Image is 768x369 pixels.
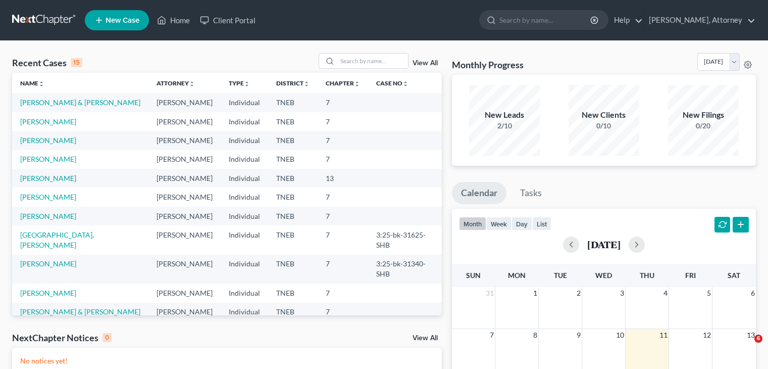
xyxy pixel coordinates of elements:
i: unfold_more [38,81,44,87]
td: [PERSON_NAME] [148,255,221,284]
td: Individual [221,131,268,150]
td: [PERSON_NAME] [148,188,221,206]
a: [PERSON_NAME] [20,289,76,297]
span: 8 [532,329,538,341]
span: 11 [658,329,669,341]
a: [PERSON_NAME] [20,174,76,182]
h3: Monthly Progress [452,59,524,71]
button: day [511,217,532,230]
td: 13 [318,169,368,188]
a: Districtunfold_more [276,79,310,87]
span: 13 [746,329,756,341]
td: Individual [221,225,268,254]
td: Individual [221,112,268,131]
td: 7 [318,255,368,284]
td: 7 [318,303,368,321]
span: 31 [485,287,495,299]
button: month [459,217,486,230]
td: [PERSON_NAME] [148,112,221,131]
td: [PERSON_NAME] [148,207,221,225]
a: View All [413,60,438,67]
iframe: Intercom live chat [734,335,758,359]
div: 2/10 [469,121,540,131]
span: Sun [466,271,481,280]
td: TNEB [268,303,318,321]
td: 3:25-bk-31625-SHB [368,225,441,254]
span: Thu [640,271,654,280]
div: NextChapter Notices [12,332,112,344]
td: [PERSON_NAME] [148,93,221,112]
span: Tue [554,271,567,280]
td: TNEB [268,255,318,284]
button: list [532,217,551,230]
i: unfold_more [303,81,310,87]
span: New Case [106,17,139,24]
td: 3:25-bk-31340-SHB [368,255,441,284]
input: Search by name... [499,11,592,29]
div: 15 [71,58,82,67]
div: 0/20 [668,121,739,131]
i: unfold_more [402,81,408,87]
td: Individual [221,150,268,169]
td: TNEB [268,169,318,188]
a: [PERSON_NAME], Attorney [644,11,755,29]
a: [PERSON_NAME] & [PERSON_NAME] [20,307,140,316]
a: Chapterunfold_more [326,79,360,87]
div: 0/10 [569,121,639,131]
span: 12 [702,329,712,341]
a: [PERSON_NAME] [20,155,76,163]
span: Wed [595,271,612,280]
a: Client Portal [195,11,261,29]
td: 7 [318,112,368,131]
input: Search by name... [337,54,408,68]
a: Calendar [452,182,506,204]
td: 7 [318,284,368,302]
span: 6 [750,287,756,299]
a: [PERSON_NAME] [20,212,76,220]
a: [PERSON_NAME] [20,193,76,201]
div: New Clients [569,109,639,121]
button: week [486,217,511,230]
a: [PERSON_NAME] [20,117,76,126]
span: 7 [489,329,495,341]
span: 5 [706,287,712,299]
td: TNEB [268,284,318,302]
td: [PERSON_NAME] [148,150,221,169]
td: TNEB [268,93,318,112]
span: Sat [728,271,740,280]
td: Individual [221,188,268,206]
i: unfold_more [189,81,195,87]
td: 7 [318,225,368,254]
td: [PERSON_NAME] [148,303,221,321]
td: TNEB [268,131,318,150]
a: View All [413,335,438,342]
i: unfold_more [244,81,250,87]
a: Attorneyunfold_more [157,79,195,87]
td: [PERSON_NAME] [148,284,221,302]
a: Tasks [511,182,551,204]
span: 9 [576,329,582,341]
a: [PERSON_NAME] & [PERSON_NAME] [20,98,140,107]
a: [GEOGRAPHIC_DATA], [PERSON_NAME] [20,230,94,249]
span: 10 [615,329,625,341]
td: TNEB [268,207,318,225]
td: TNEB [268,188,318,206]
a: Home [152,11,195,29]
td: Individual [221,93,268,112]
div: Recent Cases [12,57,82,69]
span: 2 [576,287,582,299]
span: Mon [508,271,526,280]
td: Individual [221,284,268,302]
td: 7 [318,150,368,169]
i: unfold_more [354,81,360,87]
span: Fri [685,271,696,280]
div: New Filings [668,109,739,121]
td: Individual [221,169,268,188]
span: 4 [662,287,669,299]
td: TNEB [268,150,318,169]
td: [PERSON_NAME] [148,225,221,254]
a: Nameunfold_more [20,79,44,87]
a: [PERSON_NAME] [20,259,76,268]
a: [PERSON_NAME] [20,136,76,145]
td: [PERSON_NAME] [148,131,221,150]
